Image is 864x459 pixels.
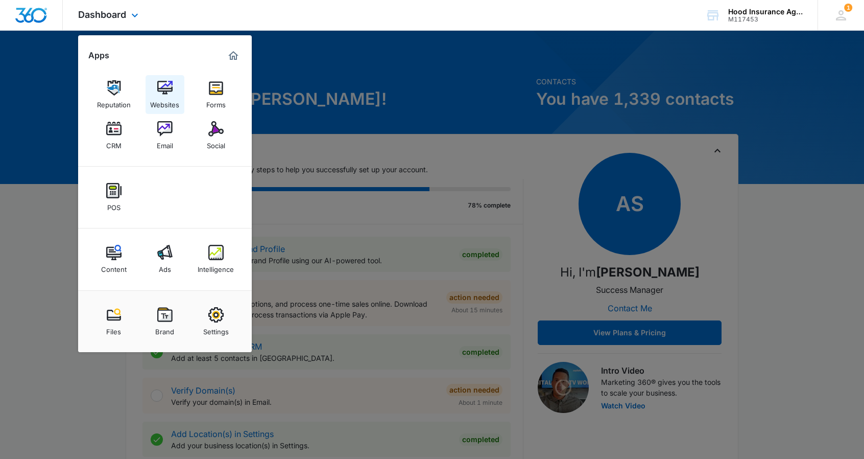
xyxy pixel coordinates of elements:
[146,116,184,155] a: Email
[203,323,229,336] div: Settings
[728,8,803,16] div: account name
[198,260,234,273] div: Intelligence
[106,323,121,336] div: Files
[844,4,852,12] span: 1
[107,198,121,212] div: POS
[94,302,133,341] a: Files
[159,260,171,273] div: Ads
[146,240,184,279] a: Ads
[101,260,127,273] div: Content
[206,96,226,109] div: Forms
[146,302,184,341] a: Brand
[157,136,173,150] div: Email
[197,75,235,114] a: Forms
[207,136,225,150] div: Social
[88,51,109,60] h2: Apps
[155,323,174,336] div: Brand
[150,96,179,109] div: Websites
[197,302,235,341] a: Settings
[94,116,133,155] a: CRM
[94,75,133,114] a: Reputation
[106,136,122,150] div: CRM
[728,16,803,23] div: account id
[197,240,235,279] a: Intelligence
[97,96,131,109] div: Reputation
[94,240,133,279] a: Content
[78,9,126,20] span: Dashboard
[94,178,133,217] a: POS
[197,116,235,155] a: Social
[146,75,184,114] a: Websites
[225,48,242,64] a: Marketing 360® Dashboard
[844,4,852,12] div: notifications count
